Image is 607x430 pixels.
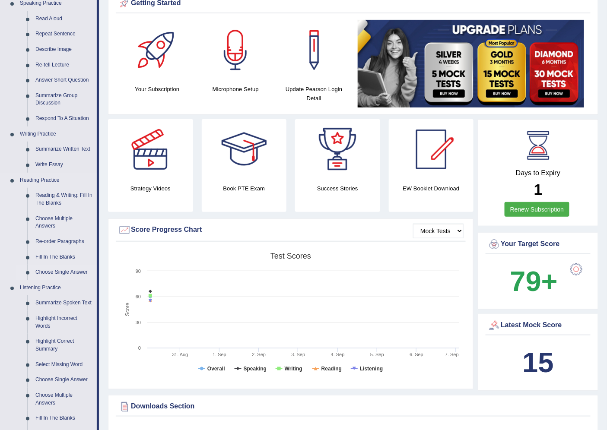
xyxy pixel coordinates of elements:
tspan: 1. Sep [213,352,226,357]
a: Re-tell Lecture [32,57,97,73]
a: Choose Single Answer [32,265,97,280]
a: Select Missing Word [32,357,97,373]
tspan: 3. Sep [292,352,305,357]
a: Repeat Sentence [32,26,97,42]
a: Summarize Spoken Text [32,295,97,311]
text: 30 [136,320,141,325]
a: Write Essay [32,157,97,173]
h4: Your Subscription [122,85,192,94]
text: 0 [138,345,141,351]
b: 15 [522,347,553,378]
b: 79+ [510,266,558,297]
a: Fill In The Blanks [32,250,97,265]
h4: Microphone Setup [201,85,271,94]
b: 1 [534,181,542,198]
a: Respond To A Situation [32,111,97,126]
a: Reading Practice [16,173,97,188]
text: 60 [136,294,141,299]
div: Score Progress Chart [118,224,464,237]
tspan: Overall [207,366,225,372]
tspan: 5. Sep [370,352,384,357]
div: Downloads Section [118,400,588,413]
a: Highlight Correct Summary [32,334,97,357]
div: Your Target Score [488,238,588,251]
a: Re-order Paragraphs [32,234,97,250]
text: 90 [136,269,141,274]
tspan: 2. Sep [252,352,266,357]
a: Reading & Writing: Fill In The Blanks [32,188,97,211]
a: Fill In The Blanks [32,411,97,426]
a: Choose Single Answer [32,372,97,388]
h4: Days to Expiry [488,169,588,177]
tspan: 6. Sep [410,352,423,357]
tspan: Writing [285,366,302,372]
h4: EW Booklet Download [389,184,474,193]
tspan: 31. Aug [172,352,188,357]
a: Read Aloud [32,11,97,27]
a: Writing Practice [16,126,97,142]
h4: Strategy Videos [108,184,193,193]
tspan: Reading [321,366,342,372]
a: Answer Short Question [32,73,97,88]
tspan: Score [124,303,130,316]
img: small5.jpg [358,20,585,107]
a: Summarize Group Discussion [32,88,97,111]
a: Listening Practice [16,280,97,296]
h4: Book PTE Exam [202,184,287,193]
a: Describe Image [32,42,97,57]
tspan: Speaking [244,366,267,372]
a: Renew Subscription [505,202,570,217]
a: Highlight Incorrect Words [32,311,97,334]
a: Choose Multiple Answers [32,388,97,411]
tspan: Test scores [270,252,311,260]
a: Choose Multiple Answers [32,211,97,234]
tspan: 4. Sep [331,352,345,357]
h4: Update Pearson Login Detail [279,85,349,103]
tspan: Listening [360,366,383,372]
tspan: 7. Sep [445,352,459,357]
a: Summarize Written Text [32,142,97,157]
div: Latest Mock Score [488,319,588,332]
h4: Success Stories [295,184,380,193]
